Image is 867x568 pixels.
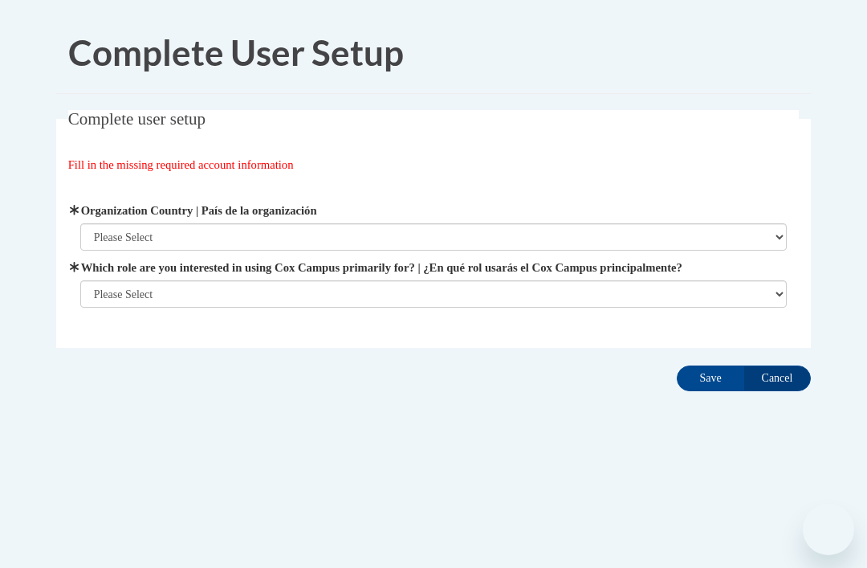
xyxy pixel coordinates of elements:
[677,366,744,391] input: Save
[803,504,854,555] iframe: Button to launch messaging window
[80,202,788,219] label: Organization Country | País de la organización
[68,109,206,129] span: Complete user setup
[68,31,404,73] span: Complete User Setup
[80,259,788,276] label: Which role are you interested in using Cox Campus primarily for? | ¿En qué rol usarás el Cox Camp...
[68,158,294,171] span: Fill in the missing required account information
[743,366,811,391] input: Cancel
